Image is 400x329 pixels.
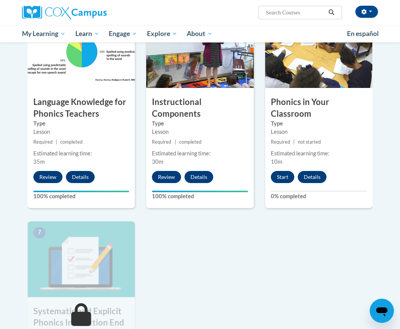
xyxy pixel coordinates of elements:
[33,227,45,238] span: 7
[109,29,137,38] span: Engage
[28,96,135,120] h3: Language Knowledge for Phonics Teachers
[152,149,248,158] div: Estimated learning time:
[152,139,171,145] span: Required
[271,119,367,128] label: Type
[146,96,253,120] h3: Instructional Components
[22,29,66,38] span: My Learning
[33,128,129,136] div: Lesson
[104,25,142,42] a: Engage
[342,26,384,42] a: En español
[271,139,290,145] span: Required
[142,25,182,42] a: Explore
[298,171,327,183] button: Details
[28,12,135,88] img: Course Image
[70,25,104,42] a: Learn
[33,171,62,183] button: Review
[355,6,378,18] button: Account Settings
[187,29,212,38] span: About
[152,119,248,128] label: Type
[271,128,367,136] div: Lesson
[271,192,367,201] label: 0% completed
[293,139,295,145] span: |
[22,6,107,19] img: Cox Campus
[152,191,248,192] div: Your progress
[33,158,45,165] span: 35m
[33,192,129,201] label: 100% completed
[271,149,367,158] div: Estimated learning time:
[265,8,326,17] input: Search Courses
[33,191,129,192] div: Your progress
[265,96,372,120] h3: Phonics in Your Classroom
[271,158,282,165] span: 10m
[347,30,379,38] span: En español
[16,25,384,42] div: Main menu
[147,29,177,38] span: Explore
[271,171,294,183] button: Start
[184,171,213,183] button: Details
[152,128,248,136] div: Lesson
[152,171,181,183] button: Review
[175,139,176,145] span: |
[60,139,83,145] span: completed
[33,139,53,145] span: Required
[152,158,163,165] span: 30m
[326,8,337,17] button: Search
[56,139,57,145] span: |
[265,12,372,88] img: Course Image
[152,192,248,201] label: 100% completed
[33,149,129,158] div: Estimated learning time:
[33,119,129,128] label: Type
[66,171,95,183] button: Details
[146,12,253,88] img: Course Image
[28,221,135,297] img: Course Image
[370,299,394,323] iframe: Button to launch messaging window
[298,139,321,145] span: not started
[17,25,70,42] a: My Learning
[75,29,99,38] span: Learn
[22,6,133,19] a: Cox Campus
[179,139,202,145] span: completed
[182,25,218,42] a: About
